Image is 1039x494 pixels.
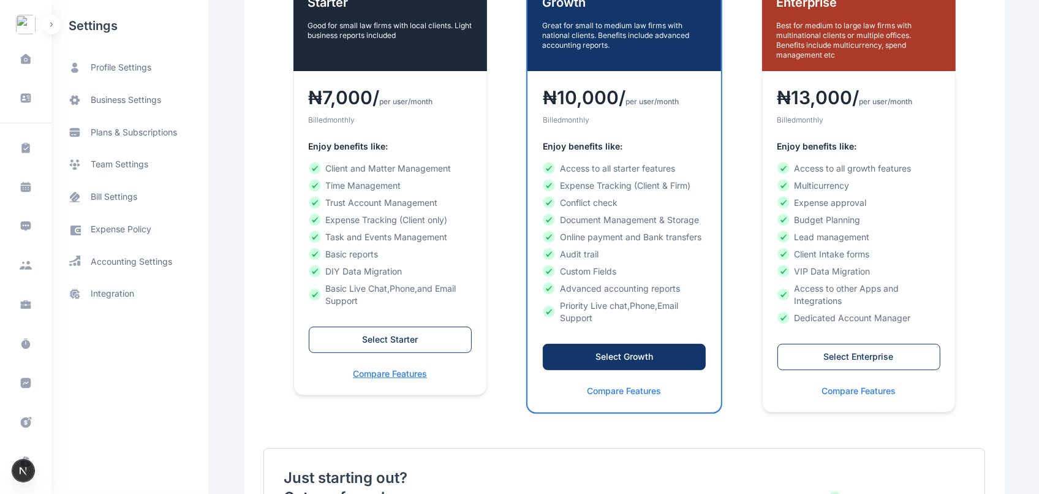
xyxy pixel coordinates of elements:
[543,115,589,124] small: Billed monthly
[380,97,433,107] span: per user/month
[625,97,679,107] span: per user/month
[777,385,940,397] p: Compare Features
[91,191,137,203] span: bill settings
[560,231,701,243] span: Online payment and Bank transfers
[91,61,151,74] span: profile settings
[560,283,680,295] span: Advanced accounting reports
[51,278,208,310] a: integration
[91,126,177,139] span: plans & subscriptions
[790,351,927,363] div: Select Enterprise
[91,158,148,171] span: team settings
[543,140,706,153] h5: Enjoy benefits like:
[309,368,472,380] p: Compare Features
[777,21,941,60] p: Best for medium to large law firms with multinational clients or multiple offices. Benefits inclu...
[560,265,616,278] span: Custom Fields
[284,468,407,488] p: Just starting out?
[91,223,151,236] span: expense policy
[51,51,208,84] a: profile settings
[860,97,913,107] span: per user/month
[795,162,912,175] span: Access to all growth features
[777,86,860,108] h3: ₦ 13,000 /
[309,327,472,353] button: Select Starter
[795,214,861,226] span: Budget Planning
[795,283,940,307] span: Access to other Apps and Integrations
[542,21,706,50] p: Great for small to medium law firms with national clients. Benefits include advanced accounting r...
[326,214,448,226] span: Expense Tracking (Client only)
[777,140,940,153] h5: Enjoy benefits like:
[309,86,380,108] h3: ₦ 7,000 /
[309,115,355,124] small: Billed monthly
[326,283,472,307] span: Basic Live Chat,Phone,and Email Support
[326,180,401,192] span: Time Management
[556,351,693,363] div: Select Growth
[560,248,599,260] span: Audit trail
[91,287,134,300] span: integration
[560,300,706,324] span: Priority Live chat,Phone,Email Support
[795,312,911,324] span: Dedicated Account Manager
[543,344,706,370] button: Select Growth
[795,180,850,192] span: Multicurrency
[309,140,472,153] h5: Enjoy benefits like:
[777,115,824,124] small: Billed monthly
[51,84,208,116] a: business settings
[91,256,172,268] span: accounting settings
[308,21,472,40] p: Good for small law firms with local clients. Light business reports included
[321,333,458,346] div: Select Starter
[326,231,448,243] span: Task and Events Management
[51,116,208,148] a: plans & subscriptions
[326,162,451,175] span: Client and Matter Management
[543,385,706,397] p: Compare Features
[777,344,940,370] button: Select Enterprise
[51,246,208,278] a: accounting settings
[91,94,161,107] span: business settings
[795,231,870,243] span: Lead management
[51,181,208,213] a: bill settings
[326,265,402,278] span: DIY Data Migration
[326,197,438,209] span: Trust Account Management
[560,214,699,226] span: Document Management & Storage
[326,248,379,260] span: Basic reports
[543,86,625,108] h3: ₦ 10,000 /
[795,248,870,260] span: Client Intake forms
[560,197,618,209] span: Conflict check
[795,197,867,209] span: Expense approval
[560,162,675,175] span: Access to all starter features
[795,265,871,278] span: VIP Data Migration
[560,180,690,192] span: Expense Tracking (Client & Firm)
[51,148,208,181] a: team settings
[51,213,208,246] a: expense policy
